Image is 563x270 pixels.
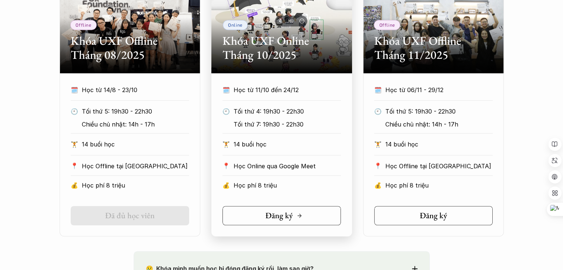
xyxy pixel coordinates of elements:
[374,162,382,169] p: 📍
[222,139,230,150] p: 🏋️
[420,211,447,220] h5: Đăng ký
[374,206,493,225] a: Đăng ký
[71,84,78,95] p: 🗓️
[82,139,189,150] p: 14 buổi học
[222,84,230,95] p: 🗓️
[105,211,155,220] h5: Đã đủ học viên
[234,139,341,150] p: 14 buổi học
[385,84,493,95] p: Học từ 06/11 - 29/12
[222,206,341,225] a: Đăng ký
[374,34,493,62] h2: Khóa UXF Offline Tháng 11/2025
[222,34,341,62] h2: Khóa UXF Online Tháng 10/2025
[228,22,242,27] p: Online
[374,139,382,150] p: 🏋️
[222,180,230,191] p: 💰
[234,84,341,95] p: Học từ 11/10 đến 24/12
[222,162,230,169] p: 📍
[234,180,341,191] p: Học phí 8 triệu
[76,22,91,27] p: Offline
[234,106,337,117] p: Tối thứ 4: 19h30 - 22h30
[385,119,489,130] p: Chiều chủ nhật: 14h - 17h
[385,139,493,150] p: 14 buổi học
[71,34,189,62] h2: Khóa UXF Offline Tháng 08/2025
[374,106,382,117] p: 🕙
[234,161,341,172] p: Học Online qua Google Meet
[379,22,395,27] p: Offline
[234,119,337,130] p: Tối thứ 7: 19h30 - 22h30
[82,119,185,130] p: Chiều chủ nhật: 14h - 17h
[385,180,493,191] p: Học phí 8 triệu
[385,106,489,117] p: Tối thứ 5: 19h30 - 22h30
[71,106,78,117] p: 🕙
[71,139,78,150] p: 🏋️
[222,106,230,117] p: 🕙
[265,211,293,220] h5: Đăng ký
[82,180,189,191] p: Học phí 8 triệu
[82,106,185,117] p: Tối thứ 5: 19h30 - 22h30
[82,84,189,95] p: Học từ 14/8 - 23/10
[385,161,493,172] p: Học Offline tại [GEOGRAPHIC_DATA]
[71,162,78,169] p: 📍
[82,161,189,172] p: Học Offline tại [GEOGRAPHIC_DATA]
[374,180,382,191] p: 💰
[71,180,78,191] p: 💰
[374,84,382,95] p: 🗓️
